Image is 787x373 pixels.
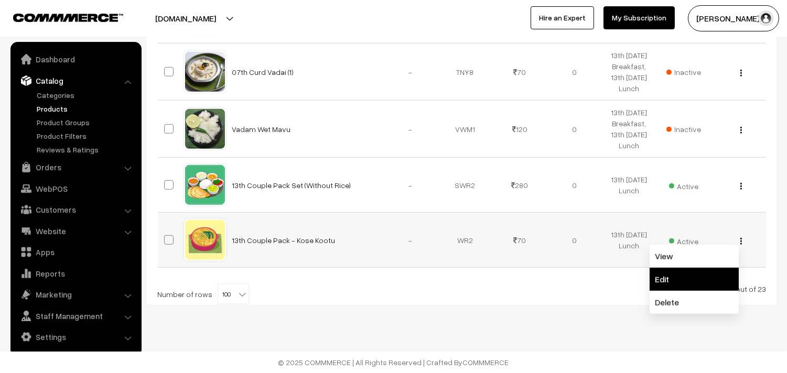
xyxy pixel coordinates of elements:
[758,10,774,26] img: user
[547,213,601,268] td: 0
[13,327,138,346] a: Settings
[669,178,698,192] span: Active
[740,183,742,190] img: Menu
[34,117,138,128] a: Product Groups
[34,90,138,101] a: Categories
[13,285,138,304] a: Marketing
[740,238,742,245] img: Menu
[13,179,138,198] a: WebPOS
[13,200,138,219] a: Customers
[740,70,742,76] img: Menu
[13,10,105,23] a: COMMMERCE
[688,5,779,31] button: [PERSON_NAME] s…
[34,103,138,114] a: Products
[13,222,138,240] a: Website
[383,213,438,268] td: -
[650,291,739,314] a: Delete
[232,181,351,190] a: 13th Couple Pack Set (Without Rice)
[492,101,547,158] td: 120
[547,101,601,158] td: 0
[492,213,547,268] td: 70
[34,144,138,155] a: Reviews & Ratings
[438,43,492,101] td: TNY8
[603,6,675,29] a: My Subscription
[666,67,701,78] span: Inactive
[438,101,492,158] td: VWM1
[13,243,138,261] a: Apps
[232,125,291,134] a: Vadam Wet Mavu
[218,283,249,304] span: 100
[602,158,656,213] td: 13th [DATE] Lunch
[438,213,492,268] td: WR2
[650,268,739,291] a: Edit
[13,71,138,90] a: Catalog
[492,43,547,101] td: 70
[650,245,739,268] a: View
[13,158,138,177] a: Orders
[232,236,336,245] a: 13th Couple Pack - Kose Kootu
[34,130,138,141] a: Product Filters
[383,158,438,213] td: -
[383,101,438,158] td: -
[13,14,123,21] img: COMMMERCE
[740,127,742,134] img: Menu
[118,5,253,31] button: [DOMAIN_NAME]
[218,284,249,305] span: 100
[602,43,656,101] td: 13th [DATE] Breakfast, 13th [DATE] Lunch
[602,213,656,268] td: 13th [DATE] Lunch
[531,6,594,29] a: Hire an Expert
[13,306,138,325] a: Staff Management
[232,68,294,76] a: 07th Curd Vadai (1)
[602,101,656,158] td: 13th [DATE] Breakfast, 13th [DATE] Lunch
[547,43,601,101] td: 0
[547,158,601,213] td: 0
[13,264,138,283] a: Reports
[669,233,698,247] span: Active
[666,124,701,135] span: Inactive
[13,50,138,69] a: Dashboard
[157,289,212,300] span: Number of rows
[492,158,547,213] td: 280
[463,358,509,367] a: COMMMERCE
[383,43,438,101] td: -
[157,283,766,294] div: Currently viewing 1-23 out of 23
[438,158,492,213] td: SWR2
